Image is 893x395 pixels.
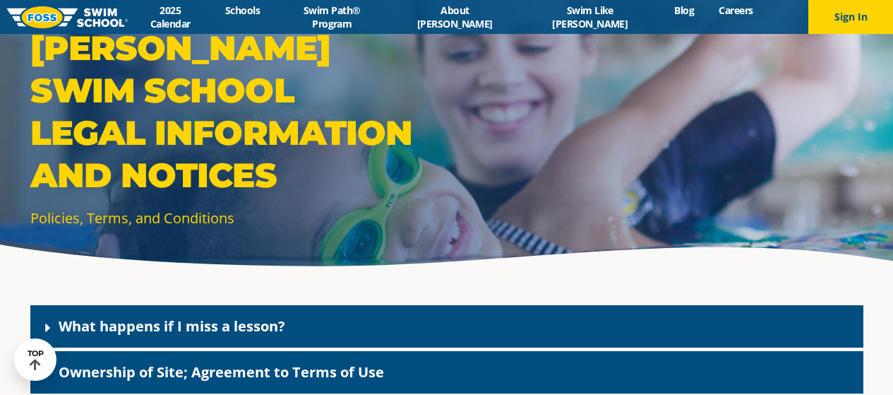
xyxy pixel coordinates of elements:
[59,317,285,336] a: What happens if I miss a lesson?
[272,4,392,30] a: Swim Path® Program
[30,305,863,348] div: What happens if I miss a lesson?
[59,362,384,382] a: Ownership of Site; Agreement to Terms of Use
[30,27,440,196] p: [PERSON_NAME] Swim School Legal Information and Notices
[662,4,707,17] a: Blog
[707,4,765,17] a: Careers
[28,349,44,371] div: TOP
[392,4,518,30] a: About [PERSON_NAME]
[518,4,662,30] a: Swim Like [PERSON_NAME]
[128,4,213,30] a: 2025 Calendar
[7,6,128,28] img: FOSS Swim School Logo
[30,208,440,228] p: Policies, Terms, and Conditions
[30,351,863,394] div: Ownership of Site; Agreement to Terms of Use
[213,4,272,17] a: Schools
